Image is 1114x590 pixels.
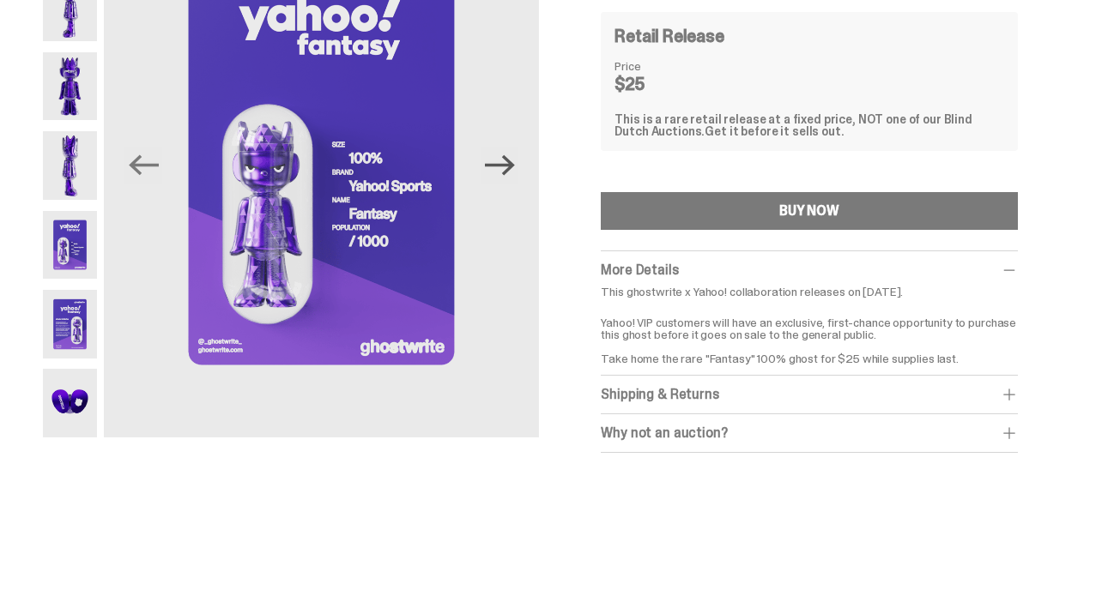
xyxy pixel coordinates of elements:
button: BUY NOW [601,192,1017,230]
p: This ghostwrite x Yahoo! collaboration releases on [DATE]. [601,286,1017,298]
img: Yahoo-HG---3.png [43,52,98,121]
span: Get it before it sells out. [705,123,844,139]
img: Yahoo-HG---7.png [43,369,98,437]
img: Yahoo-HG---6.png [43,290,98,358]
h4: Retail Release [615,27,723,45]
button: Previous [124,147,162,184]
dd: $25 [615,75,700,93]
div: Why not an auction? [601,424,1017,442]
div: Shipping & Returns [601,386,1017,403]
dt: Price [615,60,700,72]
button: Next [481,147,518,184]
div: BUY NOW [779,204,839,218]
span: More Details [601,261,678,279]
div: This is a rare retail release at a fixed price, NOT one of our Blind Dutch Auctions. [615,113,1003,137]
img: Yahoo-HG---4.png [43,131,98,200]
img: Yahoo-HG---5.png [43,211,98,280]
p: Yahoo! VIP customers will have an exclusive, first-chance opportunity to purchase this ghost befo... [601,304,1017,364]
